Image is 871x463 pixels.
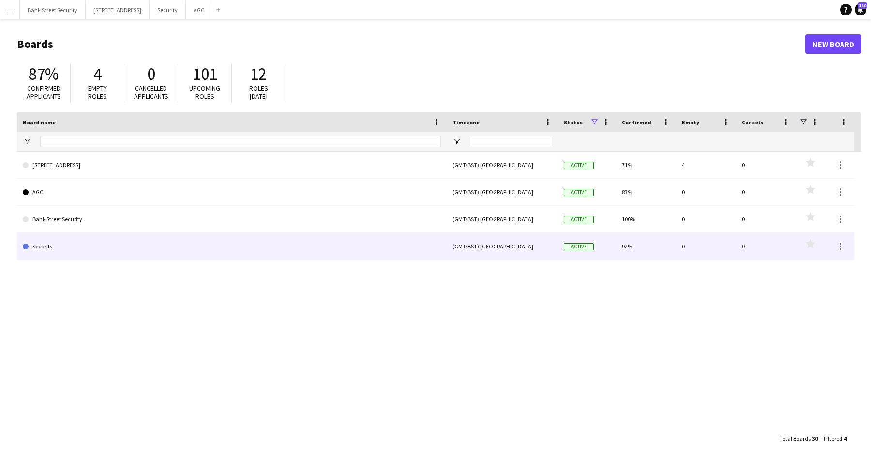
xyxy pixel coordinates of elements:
span: Filtered [824,435,842,442]
span: Active [564,162,594,169]
div: 0 [676,179,736,205]
div: 100% [616,206,676,232]
div: 92% [616,233,676,260]
span: 12 [250,63,267,85]
div: 4 [676,152,736,178]
span: 101 [193,63,217,85]
div: : [824,429,847,448]
div: 0 [736,206,796,232]
button: Bank Street Security [20,0,86,19]
span: Upcoming roles [189,84,220,101]
h1: Boards [17,37,805,51]
a: 110 [855,4,866,15]
span: 4 [844,435,847,442]
span: 0 [147,63,155,85]
input: Timezone Filter Input [470,136,552,147]
span: 87% [29,63,59,85]
span: Active [564,243,594,250]
div: (GMT/BST) [GEOGRAPHIC_DATA] [447,152,558,178]
div: (GMT/BST) [GEOGRAPHIC_DATA] [447,206,558,232]
span: Empty roles [88,84,107,101]
div: (GMT/BST) [GEOGRAPHIC_DATA] [447,179,558,205]
div: : [780,429,818,448]
span: Timezone [452,119,480,126]
span: Total Boards [780,435,811,442]
span: Cancelled applicants [134,84,168,101]
span: Confirmed [622,119,651,126]
span: Empty [682,119,699,126]
span: Roles [DATE] [249,84,268,101]
div: 83% [616,179,676,205]
div: 0 [736,233,796,260]
span: Board name [23,119,56,126]
span: 110 [858,2,867,9]
button: Open Filter Menu [23,137,31,146]
div: 71% [616,152,676,178]
a: AGC [23,179,441,206]
span: Active [564,189,594,196]
input: Board name Filter Input [40,136,441,147]
span: 30 [812,435,818,442]
div: 0 [736,179,796,205]
button: Security [150,0,186,19]
div: (GMT/BST) [GEOGRAPHIC_DATA] [447,233,558,260]
button: AGC [186,0,212,19]
a: Bank Street Security [23,206,441,233]
div: 0 [676,206,736,232]
a: Security [23,233,441,260]
div: 0 [676,233,736,260]
button: [STREET_ADDRESS] [86,0,150,19]
span: Status [564,119,583,126]
a: [STREET_ADDRESS] [23,152,441,179]
span: Active [564,216,594,223]
a: New Board [805,34,861,54]
span: 4 [93,63,102,85]
div: 0 [736,152,796,178]
button: Open Filter Menu [452,137,461,146]
span: Cancels [742,119,763,126]
span: Confirmed applicants [27,84,61,101]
